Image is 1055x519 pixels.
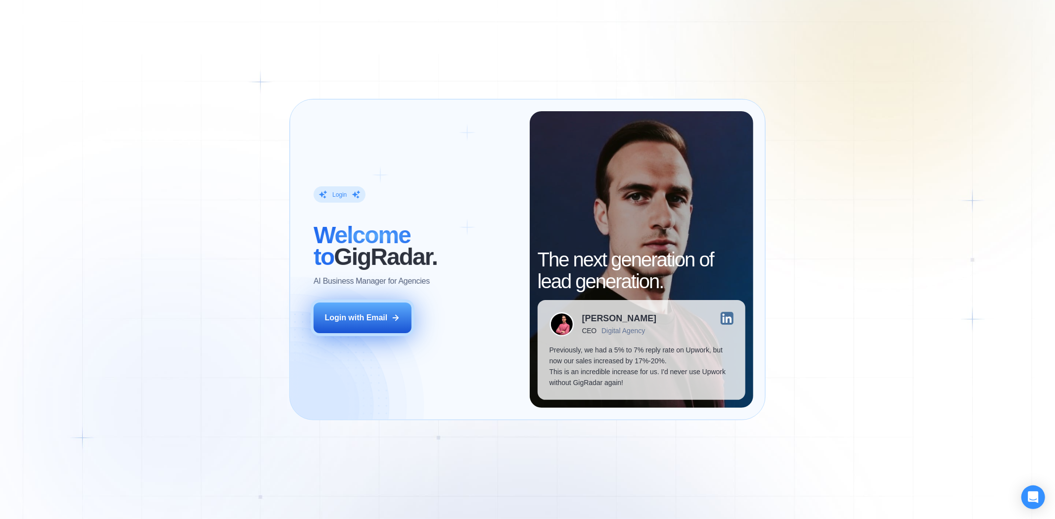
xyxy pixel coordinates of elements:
[314,303,412,333] button: Login with Email
[325,312,388,323] div: Login with Email
[314,224,518,268] h2: ‍ GigRadar.
[332,190,347,198] div: Login
[582,327,596,335] div: CEO
[314,276,430,287] p: AI Business Manager for Agencies
[601,327,645,335] div: Digital Agency
[582,314,657,323] div: [PERSON_NAME]
[314,222,411,270] span: Welcome to
[550,345,734,388] p: Previously, we had a 5% to 7% reply rate on Upwork, but now our sales increased by 17%-20%. This ...
[538,249,745,292] h2: The next generation of lead generation.
[1021,485,1045,509] div: Open Intercom Messenger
